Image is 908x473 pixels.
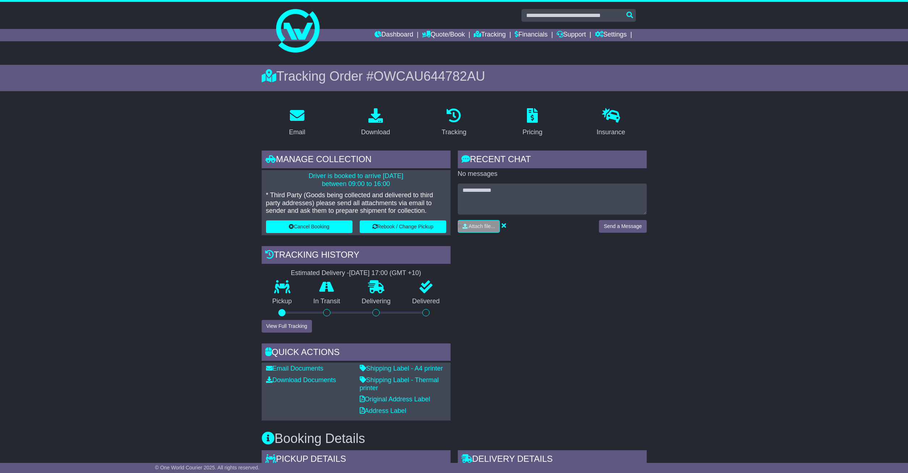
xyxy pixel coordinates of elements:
p: Pickup [262,297,303,305]
div: Delivery Details [458,450,647,470]
h3: Booking Details [262,431,647,446]
p: No messages [458,170,647,178]
button: Rebook / Change Pickup [360,220,446,233]
a: Tracking [474,29,506,41]
a: Download [356,106,395,140]
button: Cancel Booking [266,220,352,233]
a: Support [557,29,586,41]
div: Download [361,127,390,137]
a: Download Documents [266,376,336,384]
a: Financials [515,29,548,41]
a: Email [284,106,310,140]
span: © One World Courier 2025. All rights reserved. [155,465,259,470]
div: Email [289,127,305,137]
div: [DATE] 17:00 (GMT +10) [349,269,421,277]
div: RECENT CHAT [458,151,647,170]
p: Delivering [351,297,402,305]
a: Tracking [437,106,471,140]
a: Email Documents [266,365,324,372]
span: OWCAU644782AU [373,69,485,84]
p: * Third Party (Goods being collected and delivered to third party addresses) please send all atta... [266,191,446,215]
div: Pickup Details [262,450,451,470]
div: Manage collection [262,151,451,170]
a: Dashboard [375,29,413,41]
div: Tracking history [262,246,451,266]
a: Quote/Book [422,29,465,41]
p: Delivered [401,297,451,305]
div: Tracking Order # [262,68,647,84]
button: View Full Tracking [262,320,312,333]
div: Tracking [442,127,466,137]
div: Estimated Delivery - [262,269,451,277]
a: Shipping Label - A4 printer [360,365,443,372]
a: Address Label [360,407,406,414]
a: Shipping Label - Thermal printer [360,376,439,392]
div: Quick Actions [262,343,451,363]
p: In Transit [303,297,351,305]
div: Insurance [597,127,625,137]
a: Settings [595,29,627,41]
a: Pricing [518,106,547,140]
div: Pricing [523,127,542,137]
a: Original Address Label [360,396,430,403]
a: Insurance [592,106,630,140]
button: Send a Message [599,220,646,233]
p: Driver is booked to arrive [DATE] between 09:00 to 16:00 [266,172,446,188]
